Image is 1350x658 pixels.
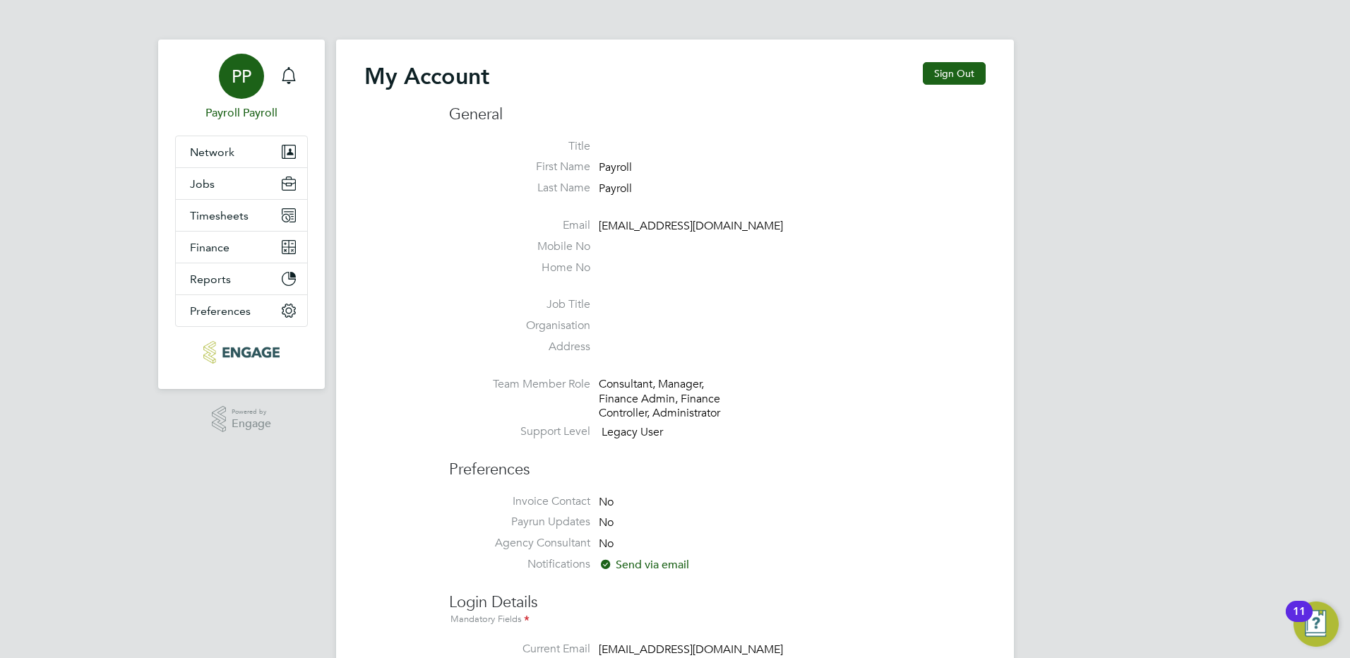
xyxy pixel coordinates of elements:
[1293,611,1306,630] div: 11
[176,168,307,199] button: Jobs
[175,54,308,121] a: PPPayroll Payroll
[203,341,279,364] img: txmrecruit-logo-retina.png
[190,209,249,222] span: Timesheets
[449,515,590,530] label: Payrun Updates
[158,40,325,389] nav: Main navigation
[176,136,307,167] button: Network
[449,557,590,572] label: Notifications
[449,536,590,551] label: Agency Consultant
[449,104,986,125] h3: General
[602,425,663,439] span: Legacy User
[923,62,986,85] button: Sign Out
[449,642,590,657] label: Current Email
[449,340,590,354] label: Address
[599,558,689,572] span: Send via email
[599,219,783,233] span: [EMAIL_ADDRESS][DOMAIN_NAME]
[599,161,632,175] span: Payroll
[232,67,251,85] span: PP
[599,495,614,509] span: No
[599,643,783,657] span: [EMAIL_ADDRESS][DOMAIN_NAME]
[176,200,307,231] button: Timesheets
[176,295,307,326] button: Preferences
[190,145,234,159] span: Network
[232,406,271,418] span: Powered by
[599,537,614,551] span: No
[449,318,590,333] label: Organisation
[449,445,986,480] h3: Preferences
[190,241,229,254] span: Finance
[599,181,632,196] span: Payroll
[449,424,590,439] label: Support Level
[449,261,590,275] label: Home No
[176,263,307,294] button: Reports
[449,578,986,628] h3: Login Details
[449,297,590,312] label: Job Title
[449,160,590,174] label: First Name
[599,377,733,421] div: Consultant, Manager, Finance Admin, Finance Controller, Administrator
[1294,602,1339,647] button: Open Resource Center, 11 new notifications
[212,406,272,433] a: Powered byEngage
[449,181,590,196] label: Last Name
[449,139,590,154] label: Title
[449,612,986,628] div: Mandatory Fields
[449,494,590,509] label: Invoice Contact
[175,341,308,364] a: Go to home page
[449,218,590,233] label: Email
[190,177,215,191] span: Jobs
[190,273,231,286] span: Reports
[449,377,590,392] label: Team Member Role
[190,304,251,318] span: Preferences
[176,232,307,263] button: Finance
[364,62,489,90] h2: My Account
[232,418,271,430] span: Engage
[599,516,614,530] span: No
[175,104,308,121] span: Payroll Payroll
[449,239,590,254] label: Mobile No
